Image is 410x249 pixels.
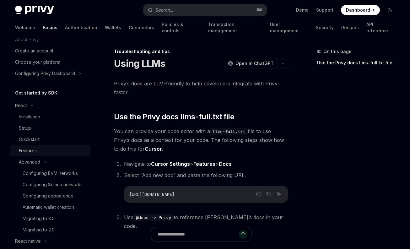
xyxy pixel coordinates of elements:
a: Transaction management [208,20,262,35]
button: Ask AI [275,190,283,198]
span: ⌘ K [256,8,263,13]
a: Setup [10,122,90,134]
button: Search...⌘K [143,4,267,16]
div: React native [15,237,41,245]
span: Open in ChatGPT [235,60,274,67]
strong: Features [193,161,215,167]
a: Configuring Solana networks [10,179,90,190]
h5: Get started by SDK [15,89,57,97]
a: Basics [43,20,57,35]
h1: Using LLMs [114,58,165,69]
a: Wallets [105,20,121,35]
div: Configuring appearance [23,192,73,200]
a: Dashboard [341,5,380,15]
a: Automatic wallet creation [10,202,90,213]
a: Choose your platform [10,57,90,68]
span: Navigate to > > [124,161,232,167]
div: Choose your platform [15,58,60,66]
a: User management [270,20,308,35]
a: Demo [296,7,309,13]
code: @docs -> Privy [133,214,174,221]
div: Advanced [19,158,40,166]
a: Security [316,20,334,35]
span: Privy’s docs are LLM-friendly to help developers integrate with Privy faster. [114,79,288,97]
div: Migrating to 2.0 [23,226,55,234]
a: Configuring EVM networks [10,168,90,179]
div: Configuring Privy Dashboard [15,70,75,77]
button: Send message [239,230,247,239]
div: Quickstart [19,136,40,143]
span: [URL][DOMAIN_NAME] [129,192,175,197]
code: llms-full.txt [210,128,248,135]
div: Migrating to 3.0 [23,215,55,222]
strong: Docs [219,161,232,167]
a: Create an account [10,45,90,57]
a: Authentication [65,20,97,35]
a: Quickstart [10,134,90,145]
a: Features [10,145,90,156]
div: Troubleshooting and tips [114,48,288,55]
span: On this page [323,48,352,55]
a: Policies & controls [162,20,201,35]
button: Toggle dark mode [385,5,395,15]
a: Migrating to 2.0 [10,224,90,235]
a: Connectors [129,20,154,35]
span: Use the Privy docs llms-full.txt file [114,112,234,122]
button: Report incorrect code [255,190,263,198]
div: Create an account [15,47,53,55]
a: Migrating to 3.0 [10,213,90,224]
a: Support [316,7,333,13]
button: Copy the contents from the code block [265,190,273,198]
div: Search... [155,6,173,14]
a: Welcome [15,20,35,35]
button: Open in ChatGPT [224,58,278,69]
a: Cursor [145,146,162,152]
div: Features [19,147,37,154]
span: Select “Add new doc” and paste the following URL: [124,172,246,178]
span: Use to reference [PERSON_NAME]’s docs in your code. [124,214,283,229]
div: React [15,102,27,109]
div: Installation [19,113,40,121]
a: Configuring appearance [10,190,90,202]
div: Configuring EVM networks [23,170,78,177]
span: You can provide your code editor with a file to use Privy’s docs as a context for your code. The ... [114,127,288,153]
strong: Cursor Settings [151,161,190,167]
img: dark logo [15,6,54,14]
div: Setup [19,124,31,132]
div: Configuring Solana networks [23,181,83,188]
a: Use the Privy docs llms-full.txt file [317,58,400,68]
a: Recipes [341,20,359,35]
a: API reference [366,20,395,35]
span: Dashboard [346,7,370,13]
div: Automatic wallet creation [23,203,74,211]
a: Installation [10,111,90,122]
